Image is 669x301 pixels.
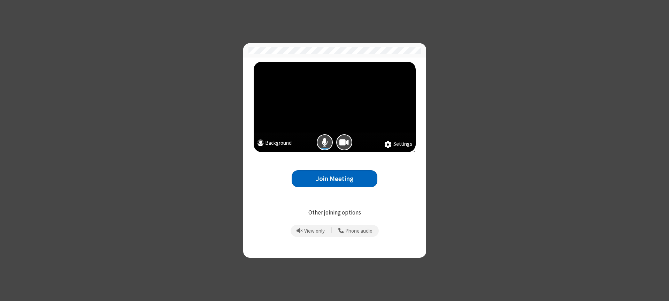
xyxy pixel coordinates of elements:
button: Background [257,139,292,149]
button: Use your phone for mic and speaker while you view the meeting on this device. [336,225,375,237]
span: | [331,226,332,236]
button: Camera is on [336,134,352,150]
p: Other joining options [254,208,416,217]
span: Phone audio [345,228,372,234]
button: Prevent echo when there is already an active mic and speaker in the room. [294,225,328,237]
button: Mic is on [317,134,333,150]
button: Settings [384,140,412,149]
span: View only [304,228,325,234]
button: Join Meeting [292,170,377,187]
